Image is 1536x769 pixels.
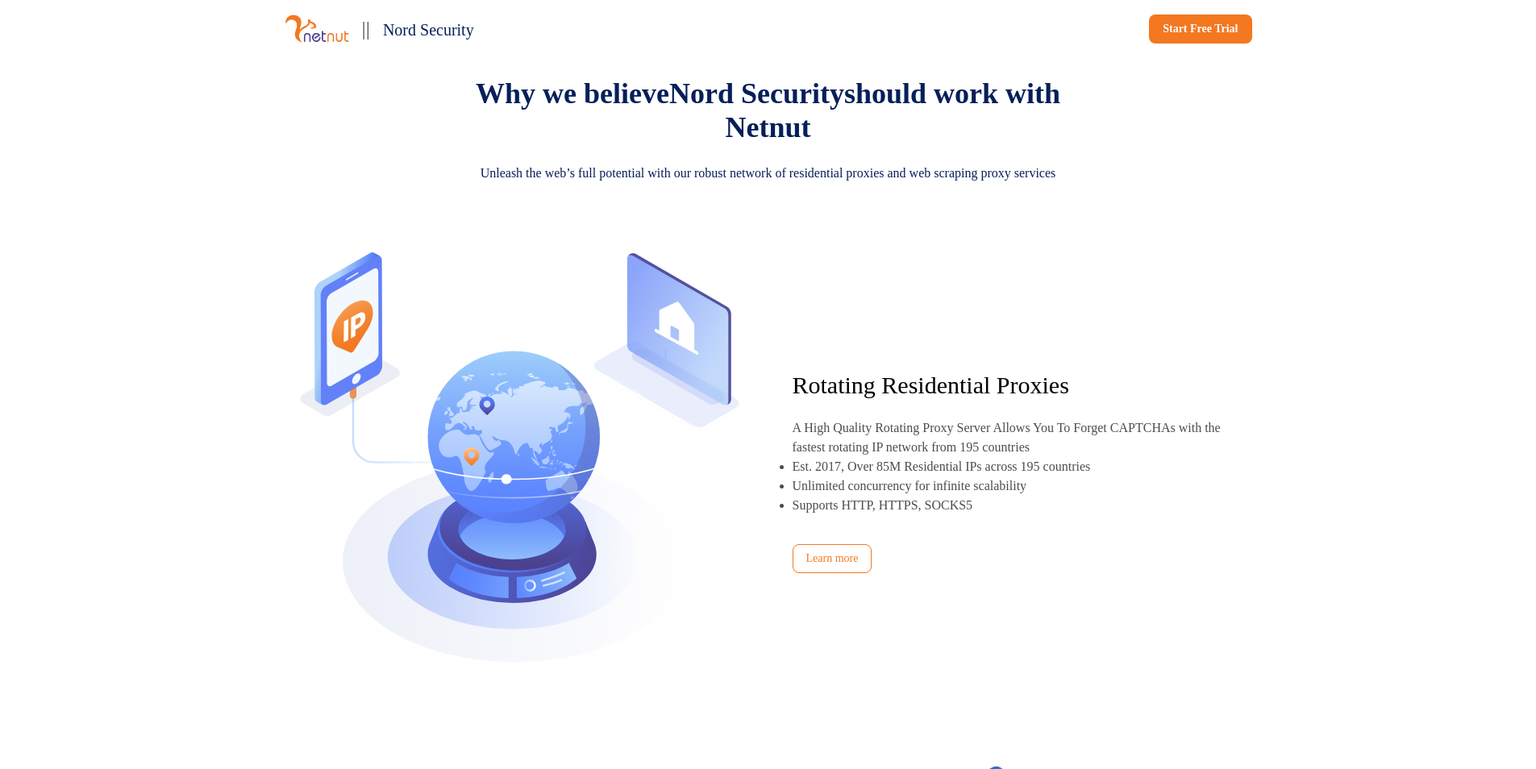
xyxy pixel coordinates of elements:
p: A High Quality Rotating Proxy Server Allows You To Forget CAPTCHAs with the fastest rotating IP n... [793,418,1223,457]
a: Start Free Trial [1149,15,1251,44]
p: || [362,13,370,44]
p: Supports HTTP, HTTPS, SOCKS5 [793,498,973,512]
p: Est. 2017, Over 85M Residential IPs across 195 countries [793,459,1091,473]
a: Learn more [793,544,872,573]
span: Nord Security [669,77,844,110]
p: Unleash the web’s full potential with our robust network of residential proxies and web scraping ... [430,164,1107,183]
p: Rotating Residential Proxies [793,372,1223,399]
span: Nord Security [383,21,474,39]
p: Unlimited concurrency for infinite scalability [793,479,1027,493]
p: Why we believe should work with Netnut [446,77,1091,144]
